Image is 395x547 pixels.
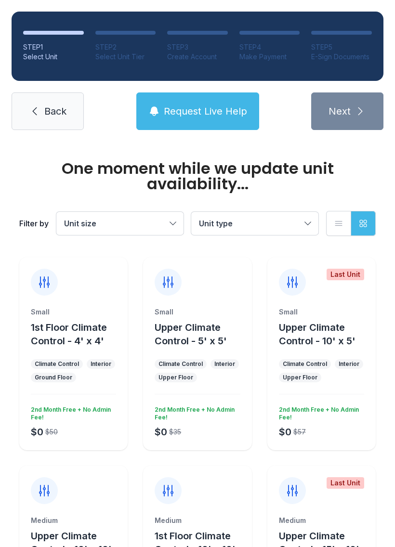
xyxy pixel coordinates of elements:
span: Unit size [64,219,96,228]
span: 1st Floor Climate Control - 4' x 4' [31,322,107,347]
div: Small [155,307,240,317]
div: Select Unit [23,52,84,62]
span: Next [329,104,351,118]
button: Unit size [56,212,184,235]
button: Unit type [191,212,318,235]
div: E-Sign Documents [311,52,372,62]
div: $0 [31,425,43,439]
div: Upper Floor [283,374,317,381]
button: Upper Climate Control - 10' x 5' [279,321,372,348]
div: Upper Floor [158,374,193,381]
div: $57 [293,427,306,437]
div: Last Unit [327,269,364,280]
div: Climate Control [35,360,79,368]
div: STEP 3 [167,42,228,52]
div: Climate Control [158,360,203,368]
div: STEP 4 [239,42,300,52]
div: Select Unit Tier [95,52,156,62]
div: 2nd Month Free + No Admin Fee! [27,402,116,421]
div: Filter by [19,218,49,229]
div: $50 [45,427,58,437]
div: Medium [155,516,240,525]
span: Request Live Help [164,104,247,118]
span: Upper Climate Control - 10' x 5' [279,322,355,347]
div: Small [31,307,116,317]
span: Unit type [199,219,233,228]
div: STEP 5 [311,42,372,52]
div: Make Payment [239,52,300,62]
div: Last Unit [327,477,364,489]
div: Interior [214,360,235,368]
span: Upper Climate Control - 5' x 5' [155,322,227,347]
div: Interior [91,360,111,368]
div: STEP 2 [95,42,156,52]
div: STEP 1 [23,42,84,52]
div: Small [279,307,364,317]
div: 2nd Month Free + No Admin Fee! [275,402,364,421]
div: One moment while we update unit availability... [19,161,376,192]
button: 1st Floor Climate Control - 4' x 4' [31,321,124,348]
div: Medium [279,516,364,525]
button: Upper Climate Control - 5' x 5' [155,321,248,348]
div: Create Account [167,52,228,62]
span: Back [44,104,66,118]
div: $0 [155,425,167,439]
div: Interior [339,360,359,368]
div: $0 [279,425,291,439]
div: Climate Control [283,360,327,368]
div: Ground Floor [35,374,72,381]
div: Medium [31,516,116,525]
div: $35 [169,427,181,437]
div: 2nd Month Free + No Admin Fee! [151,402,240,421]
